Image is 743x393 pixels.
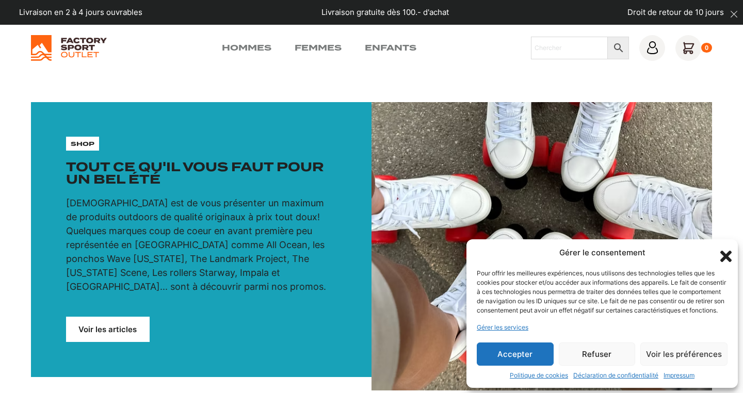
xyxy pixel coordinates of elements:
[717,248,728,258] div: Fermer la boîte de dialogue
[222,42,271,54] a: Hommes
[477,323,528,332] a: Gérer les services
[664,371,694,380] a: Impressum
[559,342,636,366] button: Refuser
[365,42,416,54] a: Enfants
[477,342,554,366] button: Accepter
[66,161,337,186] h1: Tout ce qu'il vous faut pour un bel été
[725,5,743,23] button: dismiss
[31,35,107,61] img: Factory Sport Outlet
[71,139,94,149] p: shop
[66,196,337,293] p: [DEMOGRAPHIC_DATA] est de vous présenter un maximum de produits outdoors de qualité originaux à p...
[573,371,658,380] a: Déclaration de confidentialité
[321,7,449,19] p: Livraison gratuite dès 100.- d'achat
[295,42,342,54] a: Femmes
[531,37,608,59] input: Chercher
[559,247,645,259] div: Gérer le consentement
[627,7,724,19] p: Droit de retour de 10 jours
[66,317,150,342] a: Voir les articles
[19,7,142,19] p: Livraison en 2 à 4 jours ouvrables
[477,269,726,315] div: Pour offrir les meilleures expériences, nous utilisons des technologies telles que les cookies po...
[640,342,728,366] button: Voir les préférences
[701,43,712,53] div: 0
[510,371,568,380] a: Politique de cookies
